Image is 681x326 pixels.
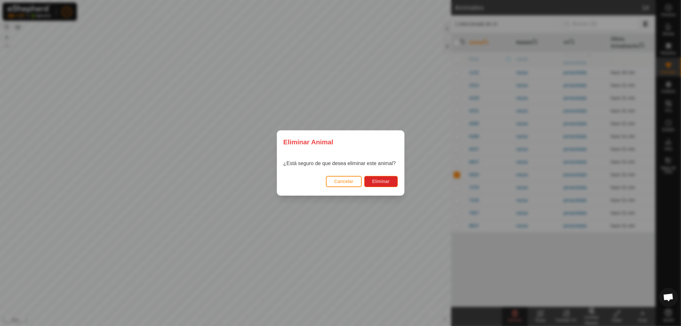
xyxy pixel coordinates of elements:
[372,179,390,184] span: Eliminar
[659,288,678,307] div: Chat abierto
[277,131,404,153] div: Eliminar Animal
[364,176,398,187] button: Eliminar
[326,176,362,187] button: Cancelar
[284,161,396,166] span: ¿Está seguro de que desea eliminar este animal?
[334,179,353,184] span: Cancelar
